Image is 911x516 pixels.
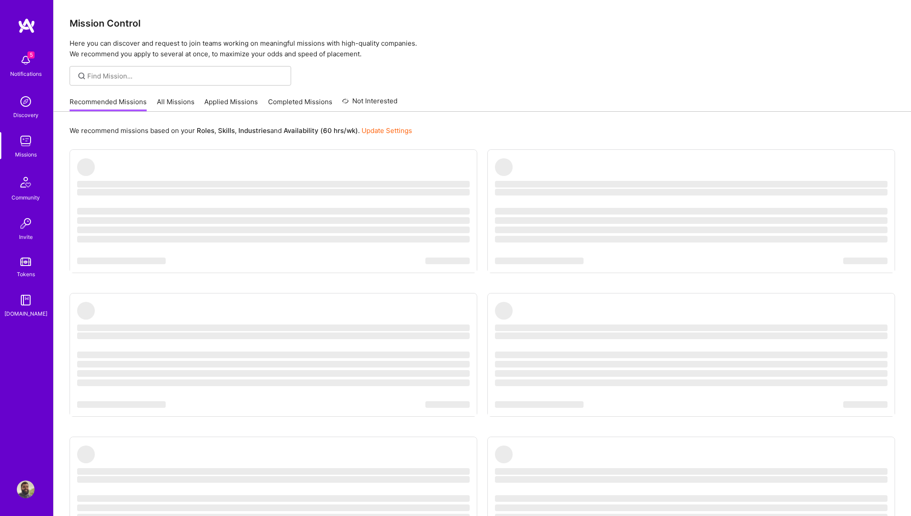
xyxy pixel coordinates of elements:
h3: Mission Control [70,18,895,29]
img: Invite [17,215,35,232]
a: Recommended Missions [70,97,147,112]
img: discovery [17,93,35,110]
a: Not Interested [342,96,397,112]
img: tokens [20,258,31,266]
div: Invite [19,232,33,242]
div: Missions [15,150,37,159]
img: logo [18,18,35,34]
a: User Avatar [15,481,37,498]
img: Community [15,172,36,193]
b: Availability (60 hrs/wk) [284,126,358,135]
p: We recommend missions based on your , , and . [70,126,412,135]
a: Applied Missions [204,97,258,112]
div: [DOMAIN_NAME] [4,309,47,318]
div: Community [12,193,40,202]
b: Industries [238,126,270,135]
img: User Avatar [17,481,35,498]
a: Completed Missions [268,97,332,112]
img: teamwork [17,132,35,150]
a: All Missions [157,97,195,112]
div: Tokens [17,270,35,279]
div: Discovery [13,110,39,120]
b: Roles [197,126,214,135]
a: Update Settings [362,126,412,135]
div: Notifications [10,69,42,78]
i: icon SearchGrey [77,71,87,81]
span: 5 [27,51,35,59]
img: bell [17,51,35,69]
input: Find Mission... [87,71,284,81]
b: Skills [218,126,235,135]
p: Here you can discover and request to join teams working on meaningful missions with high-quality ... [70,38,895,59]
img: guide book [17,291,35,309]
